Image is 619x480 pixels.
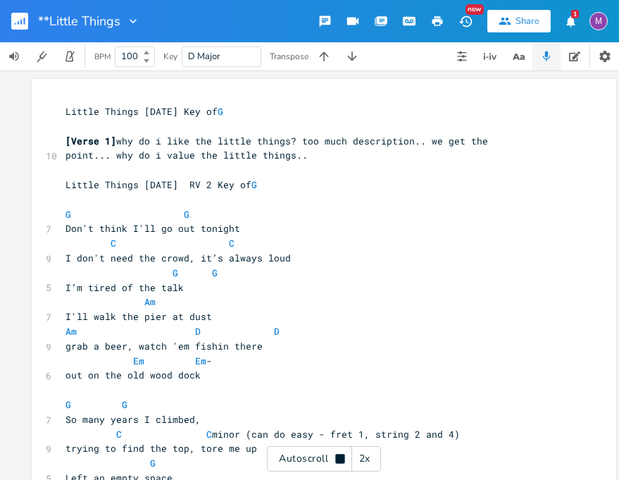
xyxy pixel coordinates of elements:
button: 1 [556,8,584,34]
span: G [150,457,156,469]
span: Em [195,355,206,367]
span: grab a beer, watch 'em fishin there [65,340,263,352]
span: why do i like the little things? too much description.. we get the [65,135,488,147]
div: melindameshad [589,12,608,30]
span: G [65,398,71,411]
span: C [116,428,122,441]
span: point... why do i value the little things.. [65,149,308,161]
div: 1 [571,10,579,18]
button: M [589,5,608,37]
span: [Verse 1] [65,135,116,147]
span: Don't think I'll go out tonight [65,222,240,235]
div: Key [163,52,177,61]
span: minor (can do easy - fret 1, string 2 and 4) [65,428,460,441]
div: New [465,4,484,15]
span: G [65,208,71,221]
span: C [206,428,212,441]
span: G [251,178,257,191]
span: G [212,266,218,279]
span: Am [65,325,77,338]
button: New [451,8,480,34]
span: G [218,105,223,118]
span: D [274,325,280,338]
div: BPM [94,53,111,61]
div: Transpose [270,52,308,61]
span: I don't need the crowd, it’s always loud [65,252,291,264]
span: I'll walk the pier at dust [65,310,212,323]
span: Little Things [DATE] Key of [65,105,223,118]
span: Em [133,355,144,367]
span: G [173,266,178,279]
span: Am [144,295,156,308]
span: C [229,237,235,250]
span: G [122,398,127,411]
span: **Little Things [38,15,120,27]
span: So many years I climbed, [65,413,201,426]
span: G [184,208,189,221]
div: Share [515,15,539,27]
button: Share [487,10,551,32]
span: I’m tired of the talk [65,281,184,294]
span: - [65,355,212,367]
div: 2x [352,446,377,472]
span: D [195,325,201,338]
span: Little Things [DATE] RV 2 Key of [65,178,257,191]
span: D Major [188,50,220,63]
span: C [111,237,116,250]
div: Autoscroll [267,446,381,472]
span: trying to find the top, tore me up [65,442,257,455]
span: out on the old wood dock [65,369,201,381]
